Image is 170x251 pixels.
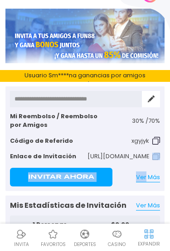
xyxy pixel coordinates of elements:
a: DeportesDeportesDeportes [69,227,101,248]
a: CasinoCasinoCasino [101,227,133,248]
p: Código de Referido [10,136,126,146]
a: Ver Más [136,201,160,210]
p: Enlace de Invitación [10,152,83,161]
img: Copy Code [152,153,160,161]
a: ReferralReferralINVITA [5,227,37,248]
button: xgyjyk [131,136,160,146]
img: Casino [112,229,122,240]
p: Casino [108,241,126,248]
img: Copy Code [152,137,160,145]
p: INVITA [14,241,29,248]
p: 1 Personas [15,220,85,229]
button: [URL][DOMAIN_NAME] [87,152,160,161]
p: [URL][DOMAIN_NAME] [87,152,149,161]
img: hide [143,228,155,240]
a: Ver Más [136,171,160,182]
p: EXPANDIR [138,241,160,247]
p: Deportes [74,241,96,248]
p: xgyjyk [131,136,149,146]
p: $ 0.00 [85,220,156,229]
img: Referral Banner [5,9,165,63]
p: Mis Estadísticas de Invitación [10,200,126,211]
span: Ver Más [136,173,160,181]
p: Mi Reembolso / Reembolso por Amigos [10,112,127,130]
button: Invitar Ahora [10,168,112,186]
img: Deportes [79,229,90,240]
a: Casino FavoritosCasino Favoritosfavoritos [37,227,69,248]
p: 30 % / 70 % [132,116,160,125]
img: Referral [16,229,27,240]
img: Casino Favoritos [48,229,58,240]
p: favoritos [41,241,66,248]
